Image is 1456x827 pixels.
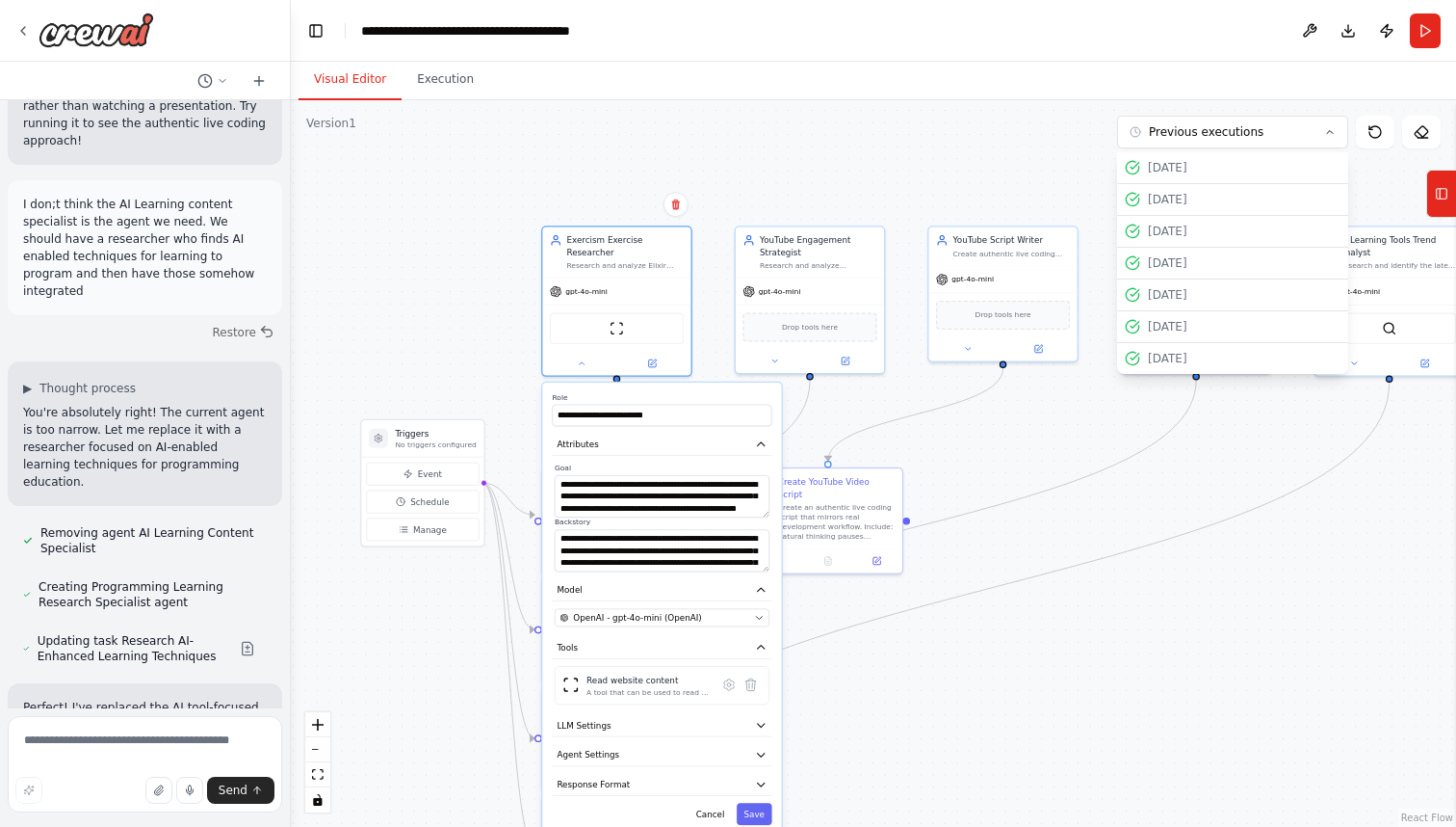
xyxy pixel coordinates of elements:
[557,439,598,451] span: Attributes
[1401,813,1453,823] a: React Flow attribution
[219,783,247,798] span: Send
[1148,351,1340,366] div: [DATE]
[39,579,267,610] span: Creating Programming Learning Research Specialist agent
[402,60,489,100] button: Execution
[718,674,741,696] button: Configure tool
[1382,321,1396,335] img: SerperDevTool
[190,69,236,93] button: Switch to previous chat
[482,477,534,520] g: Edge from triggers to 75b85c78-2fe1-49b0-85d6-804746b9d894
[1148,192,1340,207] div: [DATE]
[1117,184,1348,216] button: [DATE]
[557,584,582,597] span: Model
[663,192,689,217] button: Delete node
[611,383,1395,787] g: Edge from a56e434f-3cd3-410c-a38d-5834bbeb7138 to 2214c05e-fa14-4e16-8587-1ed8ef136a1e
[782,321,838,333] span: Drop tools here
[927,226,1079,362] div: YouTube Script WriterCreate authentic live coding scripts that mirror real developer workflows - ...
[555,463,769,472] label: Goal
[302,17,329,44] button: Hide left sidebar
[778,476,896,500] div: Create YouTube Video Script
[975,309,1031,322] span: Drop tools here
[802,553,853,568] button: No output available
[760,261,877,271] div: Research and analyze successful YouTube video structures, hooks, and engagement techniques for ed...
[752,467,903,574] div: Create YouTube Video ScriptCreate an authentic live coding script that mirrors real development w...
[1148,319,1340,334] div: [DATE]
[1148,287,1340,303] div: [DATE]
[1121,226,1272,374] div: Programming Learning Research SpecialistResearch and identify AI-enabled techniques and methodolo...
[366,519,479,542] button: Manage
[951,275,994,284] span: gpt-4o-mini
[555,609,769,627] button: OpenAI - gpt-4o-mini (OpenAI)
[305,712,330,737] button: zoom in
[40,525,267,556] span: Removing agent AI Learning Content Specialist
[541,226,692,377] div: Exercism Exercise ResearcherResearch and analyze Elixir exercises from [DOMAIN_NAME], extracting ...
[366,463,479,486] button: Event
[410,495,449,508] span: Schedule
[557,719,611,732] span: LLM Settings
[207,777,274,804] button: Send
[305,762,330,787] button: fit view
[822,368,1009,461] g: Edge from 8986371c-c6f6-474f-aebd-de2c540ba699 to 9759a930-d331-45c8-85b7-a888038a8c9b
[360,419,485,547] div: TriggersNo triggers configuredEventScheduleManage
[23,404,267,491] p: You're absolutely right! The current agent is too narrow. Let me replace it with a researcher foc...
[566,234,684,258] div: Exercism Exercise Researcher
[552,774,771,796] button: Response Format
[1117,216,1348,248] button: [DATE]
[1004,342,1073,357] button: Open in side panel
[552,636,771,658] button: Tools
[552,392,771,402] label: Role
[552,714,771,736] button: LLM Settings
[395,440,476,449] p: No triggers configured
[176,777,203,804] button: Click to speak your automation idea
[1117,343,1348,374] button: [DATE]
[23,381,136,396] button: ▶Thought process
[611,381,816,570] g: Edge from 5b684bb3-41cd-45bd-b49a-53cc5766d094 to b4aa5982-b60c-4bc4-8e98-f5c0014b2b2b
[1148,160,1340,175] div: [DATE]
[689,803,732,825] button: Cancel
[586,687,711,697] div: A tool that can be used to read a website content.
[23,196,267,300] p: I don;t think the AI Learning content specialist is the agent we need. We should have a researche...
[1117,152,1348,184] button: [DATE]
[23,381,32,396] span: ▶
[15,777,42,804] button: Improve this prompt
[366,491,479,514] button: Schedule
[306,116,356,131] div: Version 1
[557,641,578,654] span: Tools
[305,787,330,813] button: toggle interactivity
[361,21,634,40] nav: breadcrumb
[566,261,684,271] div: Research and analyze Elixir exercises from [DOMAIN_NAME], extracting key learning objectives, cod...
[552,434,771,456] button: Attributes
[23,63,267,149] p: The automation will now create scripts that feel like shadowing a real developer rather than watc...
[552,579,771,601] button: Model
[618,357,687,371] button: Open in side panel
[586,674,711,686] div: Read website content
[1117,280,1348,311] button: [DATE]
[610,321,624,335] img: ScrapeWebsiteTool
[395,428,476,440] h3: Triggers
[552,744,771,766] button: Agent Settings
[557,749,619,761] span: Agent Settings
[759,286,801,296] span: gpt-4o-mini
[555,518,769,527] label: Backstory
[611,381,1202,679] g: Edge from cbfd9a0c-5c7e-4a98-a0c4-b4a8c5237d52 to 5995fec8-7992-406c-ade2-60d98bde51e2
[1117,311,1348,343] button: [DATE]
[740,674,762,696] button: Delete tool
[418,467,442,480] span: Event
[305,737,330,762] button: zoom out
[23,699,267,751] p: Perfect! I've replaced the AI tool-focused agent with a who will:
[573,612,701,625] span: OpenAI - gpt-4o-mini (OpenAI)
[760,234,877,258] div: YouTube Engagement Strategist
[299,60,402,100] button: Visual Editor
[1148,255,1340,271] div: [DATE]
[39,381,136,396] span: Thought process
[145,777,172,804] button: Upload files
[305,712,330,813] div: React Flow controls
[953,249,1071,258] div: Create authentic live coding scripts that mirror real developer workflows - including natural thi...
[811,354,879,368] button: Open in side panel
[737,803,772,825] button: Save
[204,319,282,346] button: Restore
[565,286,608,296] span: gpt-4o-mini
[735,226,886,374] div: YouTube Engagement StrategistResearch and analyze successful YouTube video structures, hooks, and...
[1117,248,1348,280] button: [DATE]
[557,779,630,791] span: Response Format
[39,13,154,47] img: Logo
